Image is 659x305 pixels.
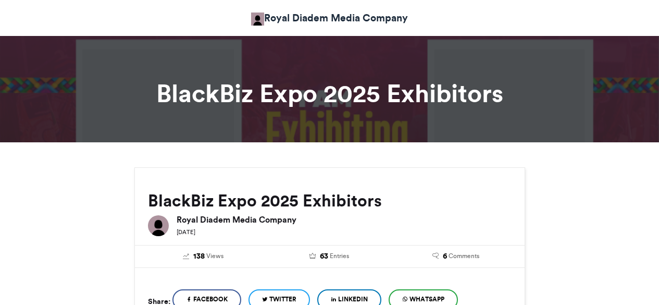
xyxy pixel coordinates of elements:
small: [DATE] [177,228,195,236]
span: Facebook [193,295,228,304]
a: 63 Entries [274,251,385,262]
h2: BlackBiz Expo 2025 Exhibitors [148,191,512,210]
a: 138 Views [148,251,259,262]
span: 63 [320,251,328,262]
img: Royal Diadem Media Company [148,215,169,236]
span: Views [206,251,223,261]
span: 138 [193,251,205,262]
img: Sunday Adebakin [251,13,264,26]
h6: Royal Diadem Media Company [177,215,512,224]
span: 6 [443,251,447,262]
span: Comments [449,251,479,261]
span: Entries [330,251,349,261]
span: WhatsApp [409,295,444,304]
a: 6 Comments [401,251,512,262]
a: Royal Diadem Media Company [251,10,408,26]
span: LinkedIn [338,295,368,304]
span: Twitter [269,295,296,304]
h1: BlackBiz Expo 2025 Exhibitors [41,81,619,106]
